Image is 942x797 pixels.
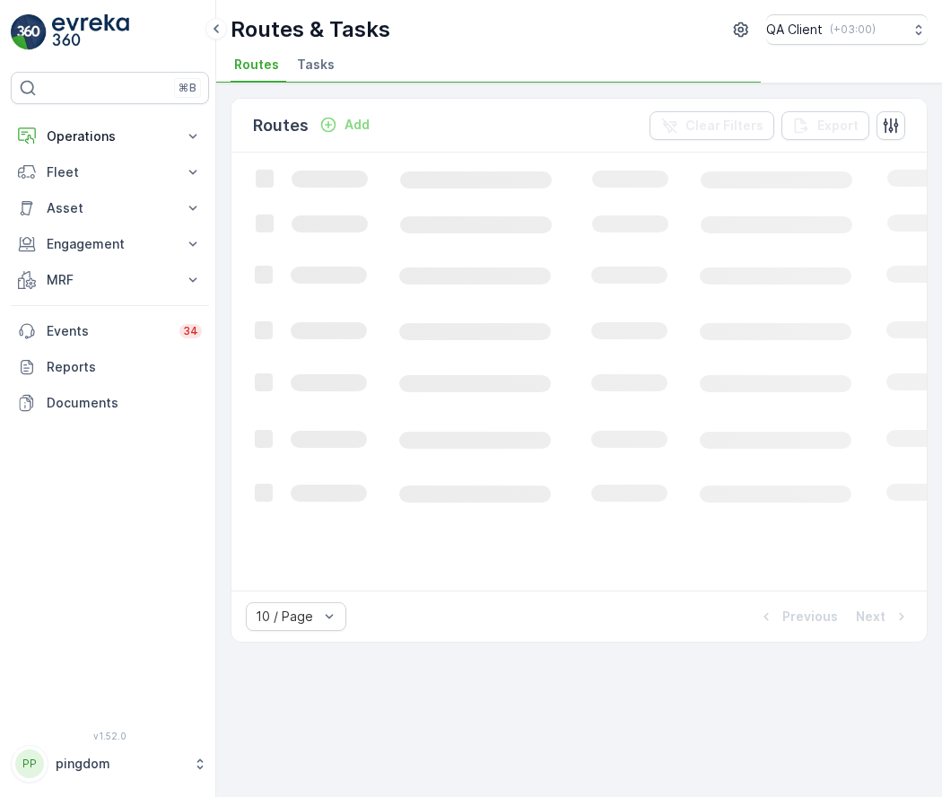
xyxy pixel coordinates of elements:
button: Add [312,114,377,136]
p: MRF [47,271,173,289]
p: Previous [782,608,838,626]
a: Events34 [11,313,209,349]
span: v 1.52.0 [11,731,209,741]
div: PP [15,749,44,778]
p: Export [817,117,859,135]
button: Asset [11,190,209,226]
button: Fleet [11,154,209,190]
button: QA Client(+03:00) [766,14,928,45]
a: Documents [11,385,209,421]
button: MRF [11,262,209,298]
p: Documents [47,394,202,412]
p: Next [856,608,885,626]
p: Routes [253,113,309,138]
button: Next [854,606,912,627]
button: Operations [11,118,209,154]
button: Export [781,111,869,140]
span: Routes [234,56,279,74]
button: Engagement [11,226,209,262]
p: Engagement [47,235,173,253]
p: Events [47,322,169,340]
p: Add [345,116,370,134]
p: Routes & Tasks [231,15,390,44]
p: Reports [47,358,202,376]
p: Asset [47,199,173,217]
button: PPpingdom [11,745,209,783]
p: Fleet [47,163,173,181]
p: Clear Filters [685,117,763,135]
button: Clear Filters [650,111,774,140]
span: Tasks [297,56,335,74]
img: logo_light-DOdMpM7g.png [52,14,129,50]
a: Reports [11,349,209,385]
button: Previous [755,606,840,627]
p: 34 [183,324,198,338]
p: ( +03:00 ) [830,22,876,37]
p: Operations [47,127,173,145]
img: logo [11,14,47,50]
p: QA Client [766,21,823,39]
p: pingdom [56,755,184,773]
p: ⌘B [179,81,196,95]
